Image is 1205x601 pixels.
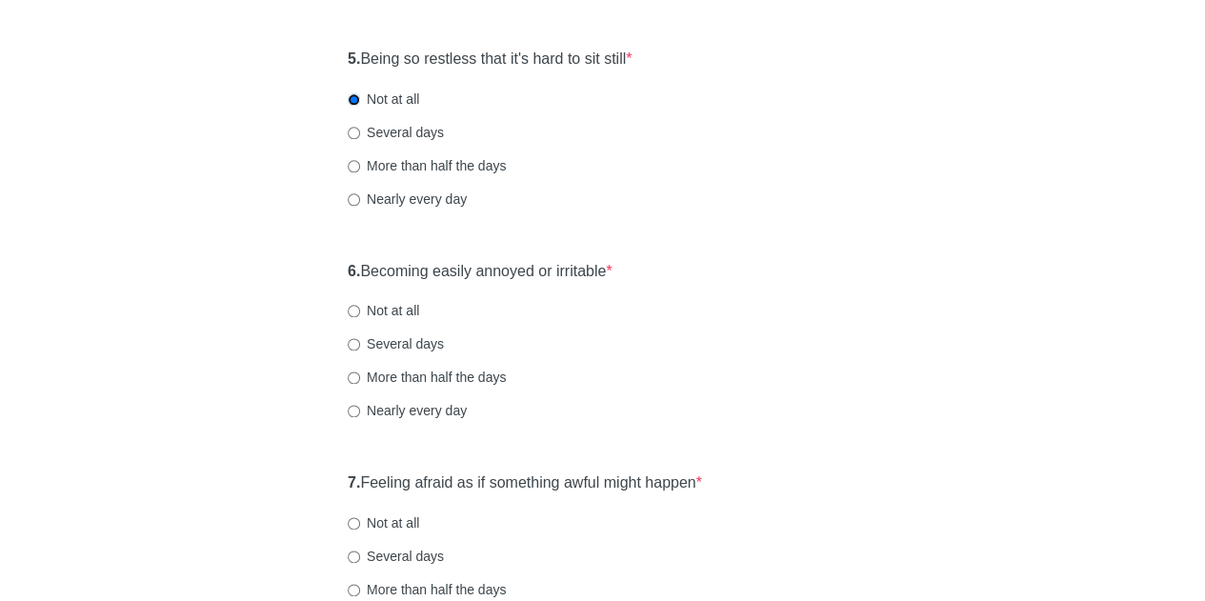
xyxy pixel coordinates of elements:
[348,49,632,70] label: Being so restless that it's hard to sit still
[348,401,467,420] label: Nearly every day
[348,190,467,209] label: Nearly every day
[348,261,613,283] label: Becoming easily annoyed or irritable
[348,371,360,384] input: More than half the days
[348,405,360,417] input: Nearly every day
[348,551,360,563] input: Several days
[348,547,444,566] label: Several days
[348,123,444,142] label: Several days
[348,472,702,494] label: Feeling afraid as if something awful might happen
[348,305,360,317] input: Not at all
[348,93,360,106] input: Not at all
[348,517,360,530] input: Not at all
[348,160,360,172] input: More than half the days
[348,513,419,532] label: Not at all
[348,368,506,387] label: More than half the days
[348,334,444,353] label: Several days
[348,338,360,351] input: Several days
[348,263,360,279] strong: 6.
[348,193,360,206] input: Nearly every day
[348,474,360,491] strong: 7.
[348,301,419,320] label: Not at all
[348,127,360,139] input: Several days
[348,156,506,175] label: More than half the days
[348,580,506,599] label: More than half the days
[348,584,360,596] input: More than half the days
[348,50,360,67] strong: 5.
[348,90,419,109] label: Not at all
